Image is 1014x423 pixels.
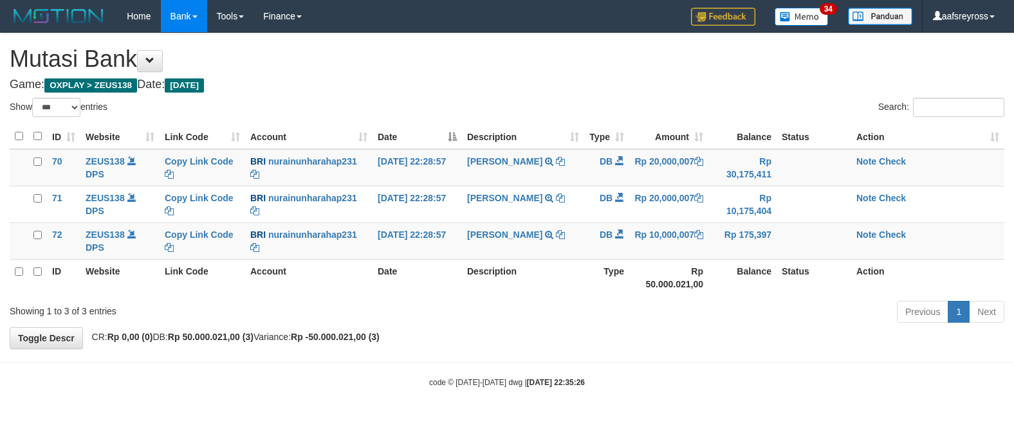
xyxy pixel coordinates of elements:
td: DPS [80,186,160,222]
a: Next [969,301,1004,323]
span: 72 [52,230,62,240]
a: nurainunharahap231 [268,193,357,203]
td: Rp 30,175,411 [708,149,777,186]
h1: Mutasi Bank [10,46,1004,72]
th: Date: activate to sort column descending [373,124,462,149]
select: Showentries [32,98,80,117]
a: Copy nurainunharahap231 to clipboard [250,242,259,253]
a: Copy nurainunharahap231 to clipboard [250,169,259,179]
span: BRI [250,193,266,203]
span: DB [600,230,613,240]
a: nurainunharahap231 [268,230,357,240]
td: [DATE] 22:28:57 [373,149,462,186]
div: Showing 1 to 3 of 3 entries [10,300,413,318]
span: DB [600,156,613,166]
span: 71 [52,193,62,203]
td: Rp 20,000,007 [629,149,708,186]
th: Status [777,124,851,149]
a: Previous [897,301,948,323]
th: Link Code [160,259,245,296]
span: 34 [820,3,837,15]
th: Balance [708,124,777,149]
img: Feedback.jpg [691,8,755,26]
img: MOTION_logo.png [10,6,107,26]
img: Button%20Memo.svg [775,8,829,26]
a: Copy Link Code [165,193,234,216]
span: DB [600,193,613,203]
td: Rp 10,000,007 [629,222,708,259]
td: Rp 175,397 [708,222,777,259]
span: CR: DB: Variance: [86,332,380,342]
a: Copy Rp 20,000,007 to clipboard [694,193,703,203]
strong: Rp 50.000.021,00 (3) [168,332,253,342]
h4: Game: Date: [10,78,1004,91]
a: Copy Rp 20,000,007 to clipboard [694,156,703,166]
a: ZEUS138 [86,156,125,166]
span: OXPLAY > ZEUS138 [44,78,137,93]
a: [PERSON_NAME] [467,156,542,166]
td: DPS [80,222,160,259]
a: ZEUS138 [86,193,125,203]
th: ID: activate to sort column ascending [47,124,80,149]
th: Date [373,259,462,296]
strong: Rp -50.000.021,00 (3) [291,332,380,342]
td: Rp 20,000,007 [629,186,708,222]
a: Copy nurainunharahap231 to clipboard [250,206,259,216]
a: Copy Link Code [165,156,234,179]
th: Type [584,259,629,296]
th: Account: activate to sort column ascending [245,124,373,149]
a: Toggle Descr [10,327,83,349]
th: Account [245,259,373,296]
strong: [DATE] 22:35:26 [527,378,585,387]
strong: Rp 0,00 (0) [107,332,153,342]
th: Description: activate to sort column ascending [462,124,584,149]
th: Description [462,259,584,296]
span: [DATE] [165,78,204,93]
a: 1 [948,301,970,323]
th: Website: activate to sort column ascending [80,124,160,149]
a: Copy NURAINUN HARAHAP to clipboard [556,156,565,166]
td: [DATE] 22:28:57 [373,222,462,259]
a: [PERSON_NAME] [467,230,542,240]
a: Check [879,230,906,240]
a: Check [879,156,906,166]
a: [PERSON_NAME] [467,193,542,203]
span: 70 [52,156,62,166]
td: DPS [80,149,160,186]
th: Balance [708,259,777,296]
th: Website [80,259,160,296]
a: Copy NURAINUN HARAHAP to clipboard [556,193,565,203]
th: Link Code: activate to sort column ascending [160,124,245,149]
th: Rp 50.000.021,00 [629,259,708,296]
a: Copy Rp 10,000,007 to clipboard [694,230,703,240]
th: Type: activate to sort column ascending [584,124,629,149]
a: Note [856,230,876,240]
a: Copy NURAINUN HARAHAP to clipboard [556,230,565,240]
td: Rp 10,175,404 [708,186,777,222]
th: Action [851,259,1004,296]
a: Note [856,156,876,166]
th: ID [47,259,80,296]
span: BRI [250,156,266,166]
input: Search: [913,98,1004,117]
td: [DATE] 22:28:57 [373,186,462,222]
a: Note [856,193,876,203]
small: code © [DATE]-[DATE] dwg | [429,378,585,387]
a: Check [879,193,906,203]
th: Status [777,259,851,296]
a: ZEUS138 [86,230,125,240]
label: Search: [878,98,1004,117]
span: BRI [250,230,266,240]
img: panduan.png [848,8,912,25]
a: Copy Link Code [165,230,234,253]
th: Action: activate to sort column ascending [851,124,1004,149]
th: Amount: activate to sort column ascending [629,124,708,149]
label: Show entries [10,98,107,117]
a: nurainunharahap231 [268,156,357,166]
